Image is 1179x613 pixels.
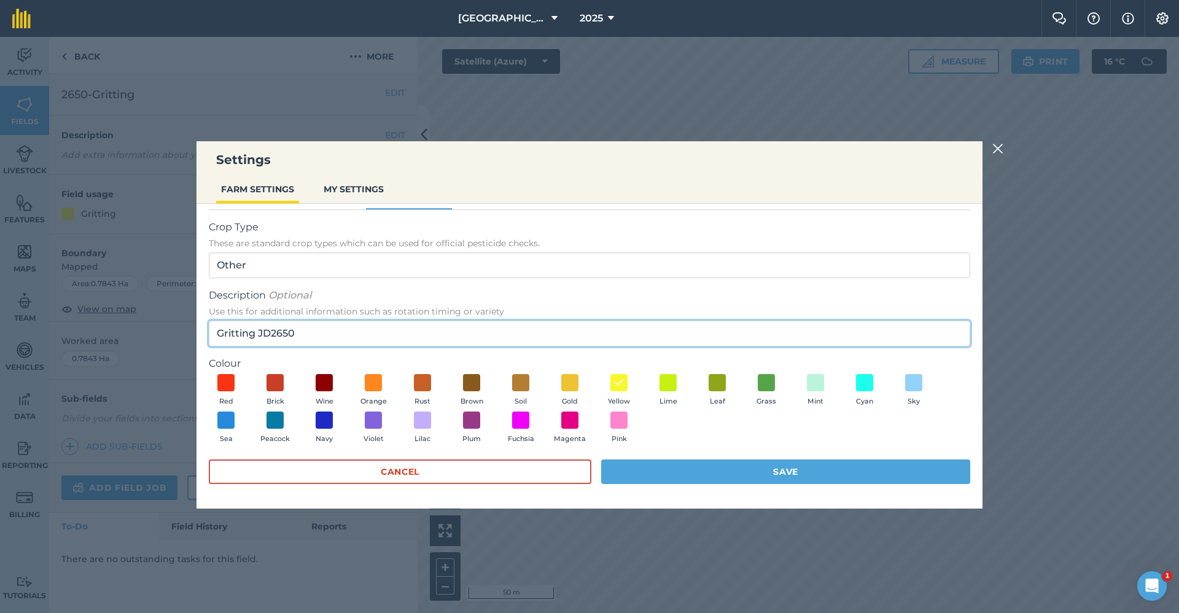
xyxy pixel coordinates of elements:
[258,374,292,407] button: Brick
[316,396,333,407] span: Wine
[260,434,290,445] span: Peacock
[316,434,333,445] span: Navy
[515,396,527,407] span: Soil
[553,374,587,407] button: Gold
[807,396,823,407] span: Mint
[209,252,970,278] input: Start typing to search for crop type
[209,374,243,407] button: Red
[356,412,391,445] button: Violet
[414,396,430,407] span: Rust
[897,374,931,407] button: Sky
[504,412,538,445] button: Fuchsia
[209,356,970,371] label: Colour
[219,396,233,407] span: Red
[908,396,920,407] span: Sky
[798,374,833,407] button: Mint
[454,374,489,407] button: Brown
[992,141,1003,156] img: svg+xml;base64,PHN2ZyB4bWxucz0iaHR0cDovL3d3dy53My5vcmcvMjAwMC9zdmciIHdpZHRoPSIyMiIgaGVpZ2h0PSIzMC...
[216,178,299,201] button: FARM SETTINGS
[700,374,734,407] button: Leaf
[856,396,873,407] span: Cyan
[209,305,970,318] span: Use this for additional information such as rotation timing or variety
[1162,571,1172,581] span: 1
[601,459,970,484] button: Save
[1052,12,1067,25] img: Two speech bubbles overlapping with the left bubble in the forefront
[554,434,586,445] span: Magenta
[414,434,430,445] span: Lilac
[454,412,489,445] button: Plum
[268,289,311,301] em: Optional
[757,396,776,407] span: Grass
[12,9,31,28] img: fieldmargin Logo
[209,288,970,303] span: Description
[608,396,630,407] span: Yellow
[602,412,636,445] button: Pink
[267,396,284,407] span: Brick
[847,374,882,407] button: Cyan
[749,374,784,407] button: Grass
[580,11,603,26] span: 2025
[612,434,627,445] span: Pink
[360,396,387,407] span: Orange
[307,374,341,407] button: Wine
[651,374,685,407] button: Lime
[462,434,481,445] span: Plum
[458,11,547,26] span: [GEOGRAPHIC_DATA] (Gardens)
[660,396,677,407] span: Lime
[356,374,391,407] button: Orange
[613,375,625,390] img: svg+xml;base64,PHN2ZyB4bWxucz0iaHR0cDovL3d3dy53My5vcmcvMjAwMC9zdmciIHdpZHRoPSIxOCIgaGVpZ2h0PSIyNC...
[504,374,538,407] button: Soil
[364,434,384,445] span: Violet
[710,396,725,407] span: Leaf
[258,412,292,445] button: Peacock
[405,412,440,445] button: Lilac
[1155,12,1170,25] img: A cog icon
[319,178,389,201] button: MY SETTINGS
[209,412,243,445] button: Sea
[553,412,587,445] button: Magenta
[1122,11,1134,26] img: svg+xml;base64,PHN2ZyB4bWxucz0iaHR0cDovL3d3dy53My5vcmcvMjAwMC9zdmciIHdpZHRoPSIxNyIgaGVpZ2h0PSIxNy...
[508,434,534,445] span: Fuchsia
[209,237,970,249] span: These are standard crop types which can be used for official pesticide checks.
[1086,12,1101,25] img: A question mark icon
[209,220,970,235] span: Crop Type
[307,412,341,445] button: Navy
[562,396,578,407] span: Gold
[1137,571,1167,601] iframe: Intercom live chat
[602,374,636,407] button: Yellow
[209,459,591,484] button: Cancel
[461,396,483,407] span: Brown
[220,434,233,445] span: Sea
[196,151,982,168] h3: Settings
[405,374,440,407] button: Rust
